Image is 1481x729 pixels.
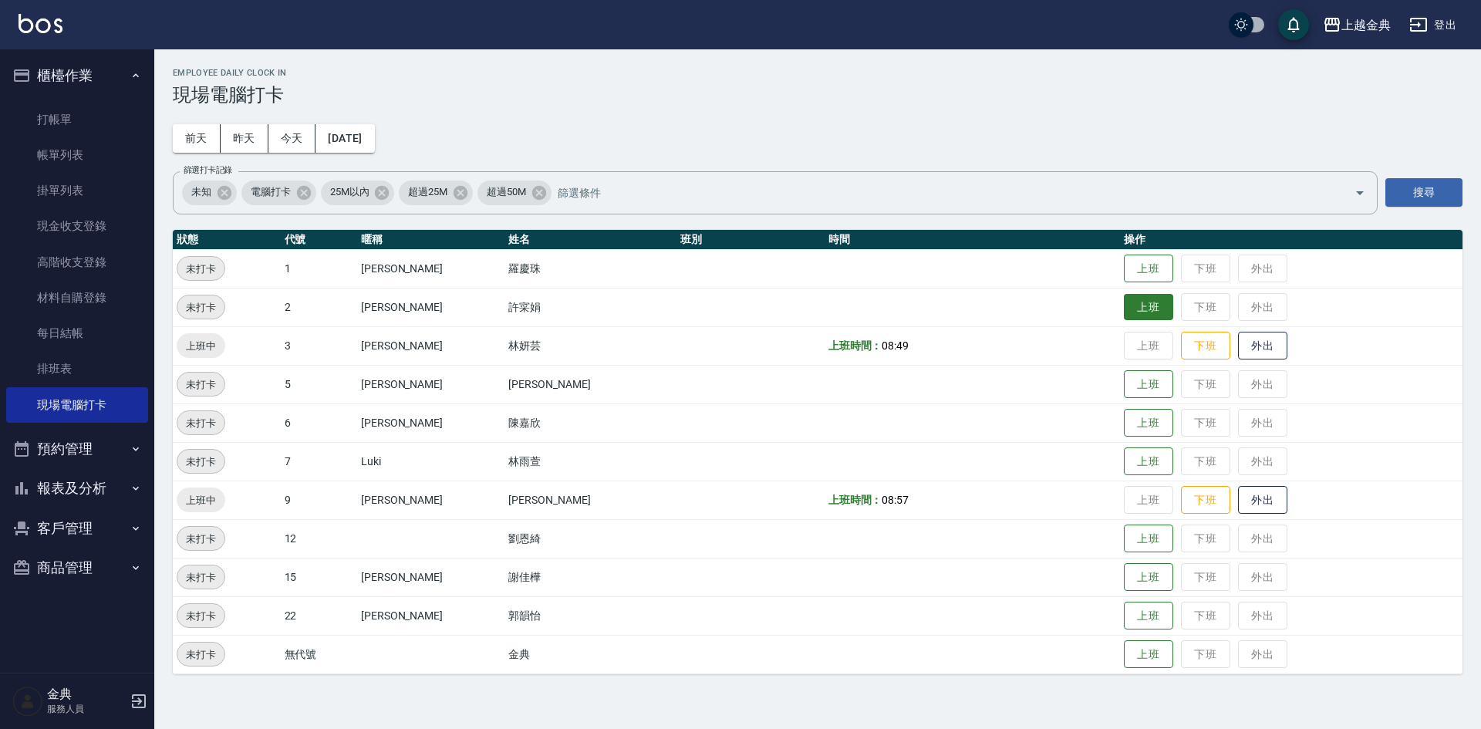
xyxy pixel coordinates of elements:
button: 前天 [173,124,221,153]
span: 未打卡 [177,454,224,470]
a: 現場電腦打卡 [6,387,148,423]
td: [PERSON_NAME] [357,481,505,519]
td: 謝佳樺 [504,558,676,596]
td: [PERSON_NAME] [357,596,505,635]
a: 現金收支登錄 [6,208,148,244]
td: [PERSON_NAME] [357,403,505,442]
td: 1 [281,249,357,288]
td: 22 [281,596,357,635]
th: 姓名 [504,230,676,250]
h2: Employee Daily Clock In [173,68,1462,78]
th: 代號 [281,230,357,250]
span: 未打卡 [177,531,224,547]
span: 電腦打卡 [241,184,300,200]
span: 未知 [182,184,221,200]
td: 林雨萱 [504,442,676,481]
button: 預約管理 [6,429,148,469]
a: 打帳單 [6,102,148,137]
button: 商品管理 [6,548,148,588]
a: 掛單列表 [6,173,148,208]
button: 上班 [1124,294,1173,321]
button: 昨天 [221,124,268,153]
td: 許寀娟 [504,288,676,326]
button: 櫃檯作業 [6,56,148,96]
span: 未打卡 [177,415,224,431]
a: 材料自購登錄 [6,280,148,316]
span: 未打卡 [177,608,224,624]
td: Luki [357,442,505,481]
button: 上班 [1124,409,1173,437]
td: 7 [281,442,357,481]
div: 超過50M [477,181,552,205]
button: 下班 [1181,332,1230,360]
button: save [1278,9,1309,40]
div: 上越金典 [1341,15,1391,35]
td: [PERSON_NAME] [357,288,505,326]
td: 12 [281,519,357,558]
td: 羅慶珠 [504,249,676,288]
span: 上班中 [177,492,225,508]
span: 超過50M [477,184,535,200]
td: 3 [281,326,357,365]
button: Open [1348,181,1372,205]
td: [PERSON_NAME] [357,326,505,365]
div: 25M以內 [321,181,395,205]
label: 篩選打卡記錄 [184,164,232,176]
span: 未打卡 [177,261,224,277]
button: 上班 [1124,370,1173,399]
td: [PERSON_NAME] [357,558,505,596]
button: 上班 [1124,602,1173,630]
td: 15 [281,558,357,596]
button: 外出 [1238,332,1287,360]
th: 狀態 [173,230,281,250]
button: 上班 [1124,255,1173,283]
td: [PERSON_NAME] [504,365,676,403]
span: 未打卡 [177,646,224,663]
b: 上班時間： [828,494,882,506]
td: 金典 [504,635,676,673]
td: 郭韻怡 [504,596,676,635]
h3: 現場電腦打卡 [173,84,1462,106]
td: [PERSON_NAME] [357,365,505,403]
td: [PERSON_NAME] [504,481,676,519]
th: 暱稱 [357,230,505,250]
button: 客戶管理 [6,508,148,548]
td: 林妍芸 [504,326,676,365]
button: [DATE] [315,124,374,153]
div: 電腦打卡 [241,181,316,205]
button: 今天 [268,124,316,153]
button: 上班 [1124,563,1173,592]
button: 上越金典 [1317,9,1397,41]
span: 上班中 [177,338,225,354]
th: 操作 [1120,230,1462,250]
button: 登出 [1403,11,1462,39]
span: 08:49 [882,339,909,352]
td: 9 [281,481,357,519]
span: 25M以內 [321,184,379,200]
input: 篩選條件 [554,179,1328,206]
a: 排班表 [6,351,148,386]
div: 未知 [182,181,237,205]
button: 報表及分析 [6,468,148,508]
h5: 金典 [47,687,126,702]
td: 5 [281,365,357,403]
th: 時間 [825,230,1120,250]
td: 劉恩綺 [504,519,676,558]
a: 高階收支登錄 [6,245,148,280]
img: Logo [19,14,62,33]
td: 陳嘉欣 [504,403,676,442]
b: 上班時間： [828,339,882,352]
button: 搜尋 [1385,178,1462,207]
span: 未打卡 [177,569,224,586]
img: Person [12,686,43,717]
span: 08:57 [882,494,909,506]
td: 2 [281,288,357,326]
span: 未打卡 [177,299,224,316]
button: 下班 [1181,486,1230,515]
p: 服務人員 [47,702,126,716]
td: [PERSON_NAME] [357,249,505,288]
td: 無代號 [281,635,357,673]
div: 超過25M [399,181,473,205]
a: 每日結帳 [6,316,148,351]
span: 超過25M [399,184,457,200]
